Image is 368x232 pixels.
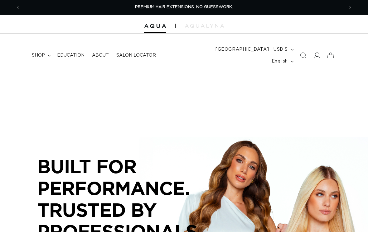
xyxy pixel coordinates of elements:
a: About [88,49,113,62]
button: English [268,55,296,67]
button: [GEOGRAPHIC_DATA] | USD $ [212,44,296,55]
span: shop [32,53,45,58]
span: About [92,53,109,58]
a: Salon Locator [113,49,160,62]
span: English [272,58,288,65]
a: Education [53,49,88,62]
button: Next announcement [343,2,357,13]
summary: shop [28,49,53,62]
button: Previous announcement [11,2,25,13]
span: Education [57,53,85,58]
span: Salon Locator [116,53,156,58]
summary: Search [296,49,310,62]
span: [GEOGRAPHIC_DATA] | USD $ [215,46,288,53]
img: aqualyna.com [185,24,224,28]
span: PREMIUM HAIR EXTENSIONS. NO GUESSWORK. [135,5,233,9]
img: Aqua Hair Extensions [144,24,166,28]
